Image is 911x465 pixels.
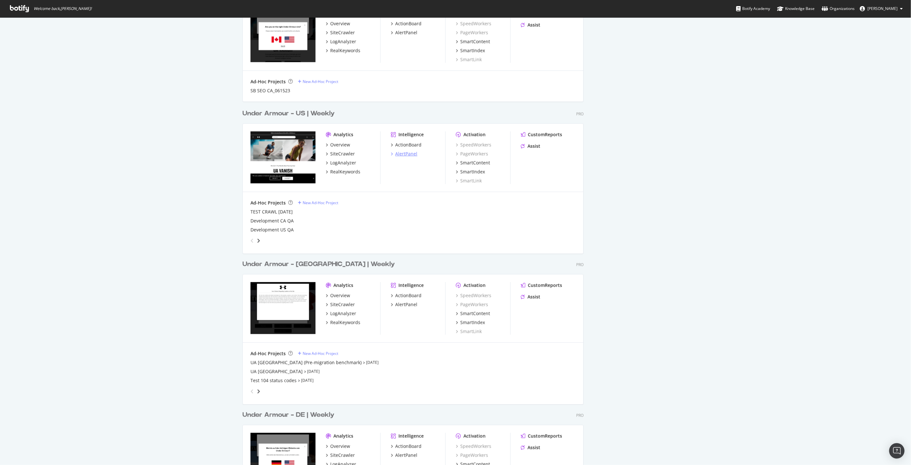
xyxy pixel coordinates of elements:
div: SmartLink [456,56,482,63]
div: SmartContent [460,38,490,45]
div: Ad-Hoc Projects [250,79,286,85]
div: SmartIndex [460,319,485,326]
div: Ad-Hoc Projects [250,351,286,357]
a: [DATE] [307,369,320,374]
a: Assist [521,444,540,451]
a: LogAnalyzer [326,310,356,317]
a: SmartIndex [456,319,485,326]
img: www.underarmour.ca/en-ca [250,10,316,62]
div: Pro [576,413,584,418]
a: ActionBoard [391,142,422,148]
div: RealKeywords [330,169,360,175]
button: [PERSON_NAME] [855,4,908,14]
div: UA [GEOGRAPHIC_DATA] (Pre-migration benchmark) [250,359,362,366]
a: Assist [521,143,540,149]
a: CustomReports [521,131,562,138]
div: AlertPanel [395,30,417,36]
div: Intelligence [398,282,424,289]
div: SmartIndex [460,47,485,54]
a: Overview [326,21,350,27]
a: SmartContent [456,310,490,317]
div: SiteCrawler [330,151,355,157]
div: SmartContent [460,160,490,166]
div: angle-left [248,386,256,397]
a: PageWorkers [456,30,488,36]
div: Assist [528,143,540,149]
div: Overview [330,21,350,27]
a: New Ad-Hoc Project [298,79,338,84]
div: LogAnalyzer [330,160,356,166]
a: SmartContent [456,160,490,166]
a: SpeedWorkers [456,292,491,299]
div: ActionBoard [395,21,422,27]
a: Assist [521,294,540,300]
a: Test 104 status codes [250,377,297,384]
a: SpeedWorkers [456,443,491,450]
div: TEST CRAWL [DATE] [250,209,293,215]
div: Assist [528,444,540,451]
div: AlertPanel [395,301,417,308]
a: PageWorkers [456,301,488,308]
div: angle-left [248,236,256,246]
span: Welcome back, [PERSON_NAME] ! [34,6,92,11]
div: SiteCrawler [330,301,355,308]
div: Organizations [822,5,855,12]
a: ActionBoard [391,443,422,450]
a: SiteCrawler [326,151,355,157]
a: SmartLink [456,328,482,335]
span: David Drey [867,6,898,11]
div: New Ad-Hoc Project [303,351,338,356]
div: Analytics [333,433,353,439]
a: CustomReports [521,282,562,289]
a: CustomReports [521,433,562,439]
div: CustomReports [528,433,562,439]
a: New Ad-Hoc Project [298,351,338,356]
a: ActionBoard [391,21,422,27]
div: Under Armour - DE | Weekly [242,410,334,420]
div: Overview [330,142,350,148]
a: [DATE] [301,378,314,383]
a: SmartContent [456,38,490,45]
div: SiteCrawler [330,30,355,36]
div: CustomReports [528,282,562,289]
a: ActionBoard [391,292,422,299]
div: RealKeywords [330,47,360,54]
a: AlertPanel [391,30,417,36]
a: SiteCrawler [326,30,355,36]
img: www.underarmour.co.uk [250,282,316,334]
div: SmartContent [460,310,490,317]
a: SB SEO CA_061523 [250,88,290,94]
div: Pro [576,262,584,267]
div: Overview [330,292,350,299]
a: SmartIndex [456,169,485,175]
a: Overview [326,443,350,450]
div: AlertPanel [395,151,417,157]
a: LogAnalyzer [326,38,356,45]
div: ActionBoard [395,292,422,299]
div: Development US QA [250,227,294,233]
div: SiteCrawler [330,452,355,459]
a: SiteCrawler [326,452,355,459]
a: New Ad-Hoc Project [298,200,338,206]
a: Overview [326,292,350,299]
div: Ad-Hoc Projects [250,200,286,206]
a: SpeedWorkers [456,21,491,27]
div: Analytics [333,131,353,138]
a: Overview [326,142,350,148]
div: Activation [464,282,486,289]
div: Assist [528,294,540,300]
a: PageWorkers [456,452,488,459]
div: LogAnalyzer [330,310,356,317]
a: Under Armour - [GEOGRAPHIC_DATA] | Weekly [242,260,398,269]
a: SmartIndex [456,47,485,54]
div: Activation [464,433,486,439]
div: LogAnalyzer [330,38,356,45]
div: angle-right [256,388,261,395]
